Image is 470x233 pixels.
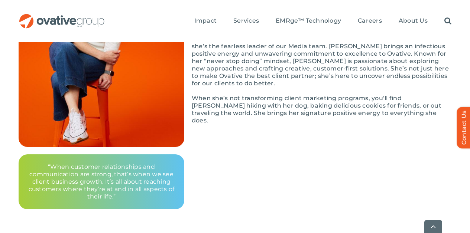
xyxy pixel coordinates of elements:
[444,17,451,25] a: Search
[276,17,341,25] a: EMRge™ Technology
[276,17,341,24] span: EMRge™ Technology
[19,13,105,20] a: OG_Full_horizontal_RGB
[399,17,428,25] a: About Us
[233,17,259,25] a: Services
[194,9,451,33] nav: Menu
[192,95,451,124] p: When she’s not transforming client marketing programs, you’ll find [PERSON_NAME] hiking with her ...
[233,17,259,24] span: Services
[358,17,382,24] span: Careers
[194,17,217,25] a: Impact
[399,17,428,24] span: About Us
[192,28,451,87] p: [PERSON_NAME] spent over 25 years working at top brands like Starbucks, REI, [PERSON_NAME] Window...
[194,17,217,24] span: Impact
[27,163,175,200] p: “When customer relationships and communication are strong, that’s when we see client business gro...
[358,17,382,25] a: Careers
